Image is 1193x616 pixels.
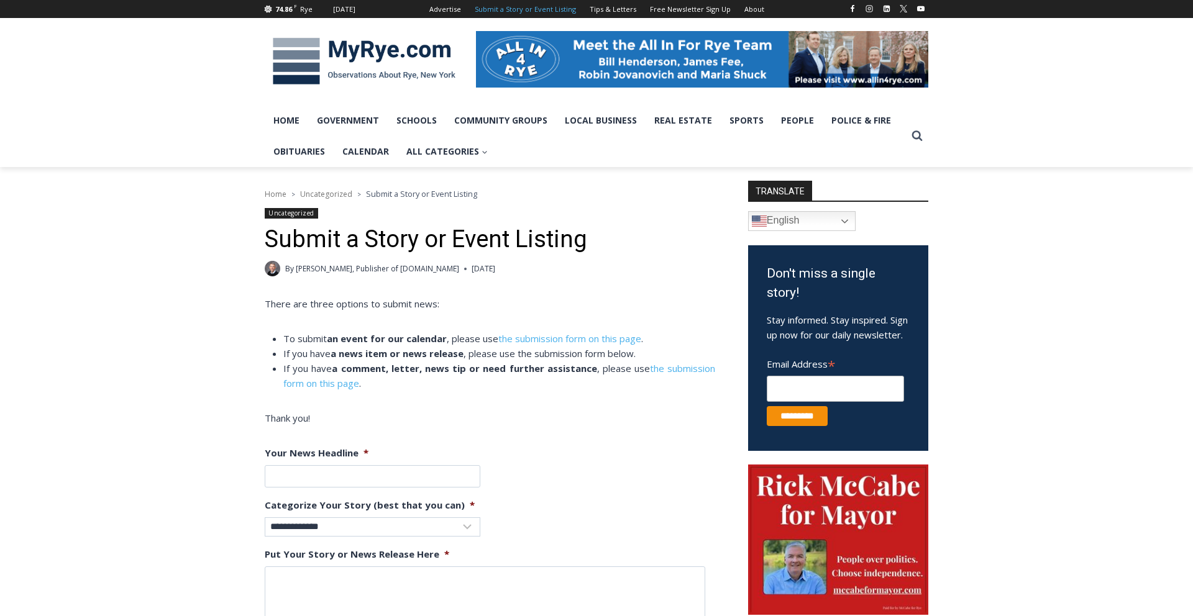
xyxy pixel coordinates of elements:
[275,4,292,14] span: 74.86
[767,312,910,342] p: Stay informed. Stay inspired. Sign up now for our daily newsletter.
[767,351,904,374] label: Email Address
[333,4,355,15] div: [DATE]
[291,190,295,199] span: >
[294,2,297,9] span: F
[406,145,488,158] span: All Categories
[896,1,911,16] a: X
[265,410,715,425] p: Thank you!
[748,181,812,201] strong: TRANSLATE
[265,447,368,460] label: Your News Headline
[332,362,596,374] strong: a comment, letter, news tip or need further assistance
[265,29,464,94] img: MyRye.com
[862,1,877,16] a: Instagram
[265,189,286,199] a: Home
[366,188,477,199] span: Submit a Story or Event Listing
[823,105,900,136] a: Police & Fire
[334,136,398,167] a: Calendar
[752,214,767,229] img: en
[265,261,280,276] a: Author image
[285,263,294,274] span: By
[300,4,313,15] div: Rye
[879,1,894,16] a: Linkedin
[357,190,361,199] span: >
[772,105,823,136] a: People
[265,225,715,254] h1: Submit a Story or Event Listing
[327,332,447,345] strong: an event for our calendar
[446,105,556,136] a: Community Groups
[748,464,928,615] img: McCabe for Mayor
[265,208,318,219] a: Uncategorized
[265,105,906,168] nav: Primary Navigation
[845,1,860,16] a: Facebook
[331,347,464,360] strong: a news item or news release
[296,263,459,274] a: [PERSON_NAME], Publisher of [DOMAIN_NAME]
[265,296,715,311] p: There are three options to submit news:
[906,125,928,147] button: View Search Form
[300,189,352,199] a: Uncategorized
[472,263,495,274] time: [DATE]
[265,105,308,136] a: Home
[388,105,446,136] a: Schools
[265,548,449,561] label: Put Your Story or News Release Here
[767,264,910,303] h3: Don't miss a single story!
[283,361,715,391] li: If you have , please use .
[283,331,715,346] li: To submit , please use .
[476,31,928,87] img: All in for Rye
[748,211,856,231] a: English
[308,105,388,136] a: Government
[398,136,496,167] a: All Categories
[283,346,715,361] li: If you have , please use the submission form below.
[721,105,772,136] a: Sports
[913,1,928,16] a: YouTube
[265,136,334,167] a: Obituaries
[556,105,646,136] a: Local Business
[646,105,721,136] a: Real Estate
[498,332,641,345] a: the submission form on this page
[265,188,715,200] nav: Breadcrumbs
[265,499,475,512] label: Categorize Your Story (best that you can)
